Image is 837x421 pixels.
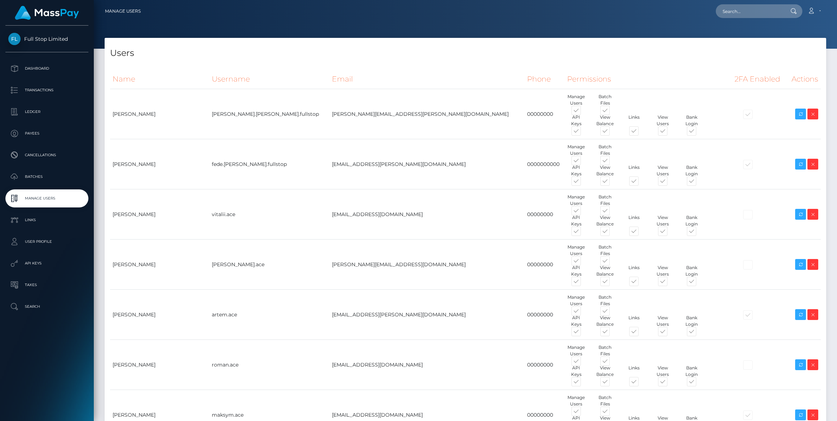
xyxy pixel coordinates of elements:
a: Ledger [5,103,88,121]
div: View Users [648,214,677,227]
p: Manage Users [8,193,86,204]
td: [PERSON_NAME][EMAIL_ADDRESS][DOMAIN_NAME] [329,240,524,290]
div: View Users [648,164,677,177]
div: Links [619,315,648,328]
div: View Balance [591,114,619,127]
div: API Keys [562,214,591,227]
td: 0000000000 [525,139,565,189]
div: View Users [648,264,677,277]
td: 00000000 [525,240,565,290]
p: Payees [8,128,86,139]
div: Batch Files [591,144,619,157]
th: Phone [525,69,565,89]
td: [PERSON_NAME] [110,189,209,240]
td: [PERSON_NAME] [110,240,209,290]
input: Search... [716,4,784,18]
td: 00000000 [525,340,565,390]
p: Links [8,215,86,225]
div: API Keys [562,114,591,127]
th: 2FA Enabled [732,69,786,89]
div: API Keys [562,315,591,328]
td: [PERSON_NAME] [110,89,209,139]
td: [EMAIL_ADDRESS][DOMAIN_NAME] [329,189,524,240]
td: vitalii.ace [209,189,330,240]
a: Payees [5,124,88,142]
div: Batch Files [591,344,619,357]
div: Bank Login [677,365,706,378]
td: [EMAIL_ADDRESS][PERSON_NAME][DOMAIN_NAME] [329,290,524,340]
div: Manage Users [562,344,591,357]
td: [PERSON_NAME] [110,139,209,189]
div: Manage Users [562,244,591,257]
div: Links [619,365,648,378]
th: Username [209,69,330,89]
div: Bank Login [677,164,706,177]
div: API Keys [562,264,591,277]
div: View Balance [591,365,619,378]
img: Full Stop Limited [8,33,21,45]
div: View Users [648,315,677,328]
div: Bank Login [677,114,706,127]
p: Transactions [8,85,86,96]
a: Taxes [5,276,88,294]
div: Links [619,214,648,227]
p: Batches [8,171,86,182]
p: Taxes [8,280,86,290]
th: Email [329,69,524,89]
div: Batch Files [591,244,619,257]
td: artem.ace [209,290,330,340]
div: View Users [648,365,677,378]
h4: Users [110,47,821,60]
div: API Keys [562,365,591,378]
p: Ledger [8,106,86,117]
td: [PERSON_NAME][EMAIL_ADDRESS][PERSON_NAME][DOMAIN_NAME] [329,89,524,139]
div: Bank Login [677,264,706,277]
div: View Balance [591,164,619,177]
div: Manage Users [562,294,591,307]
div: Manage Users [562,194,591,207]
td: [PERSON_NAME].[PERSON_NAME].fullstop [209,89,330,139]
p: Cancellations [8,150,86,161]
div: Bank Login [677,214,706,227]
div: View Balance [591,214,619,227]
a: Links [5,211,88,229]
div: Bank Login [677,315,706,328]
a: API Keys [5,254,88,272]
th: Actions [787,69,821,89]
td: fede.[PERSON_NAME].fullstop [209,139,330,189]
div: View Balance [591,315,619,328]
a: Manage Users [5,189,88,207]
a: Transactions [5,81,88,99]
th: Name [110,69,209,89]
div: View Balance [591,264,619,277]
div: Batch Files [591,93,619,106]
a: Dashboard [5,60,88,78]
img: MassPay Logo [15,6,79,20]
div: Links [619,114,648,127]
td: [EMAIL_ADDRESS][DOMAIN_NAME] [329,340,524,390]
div: Manage Users [562,93,591,106]
p: Search [8,301,86,312]
a: Search [5,298,88,316]
td: 00000000 [525,189,565,240]
div: Batch Files [591,394,619,407]
div: Batch Files [591,194,619,207]
div: Links [619,164,648,177]
a: Batches [5,168,88,186]
a: User Profile [5,233,88,251]
td: 00000000 [525,290,565,340]
div: Manage Users [562,394,591,407]
td: [PERSON_NAME] [110,290,209,340]
a: Cancellations [5,146,88,164]
a: Manage Users [105,4,141,19]
p: Dashboard [8,63,86,74]
td: roman.ace [209,340,330,390]
p: User Profile [8,236,86,247]
span: Full Stop Limited [5,36,88,42]
div: Manage Users [562,144,591,157]
td: [PERSON_NAME] [110,340,209,390]
div: API Keys [562,164,591,177]
td: 00000000 [525,89,565,139]
p: API Keys [8,258,86,269]
td: [EMAIL_ADDRESS][PERSON_NAME][DOMAIN_NAME] [329,139,524,189]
